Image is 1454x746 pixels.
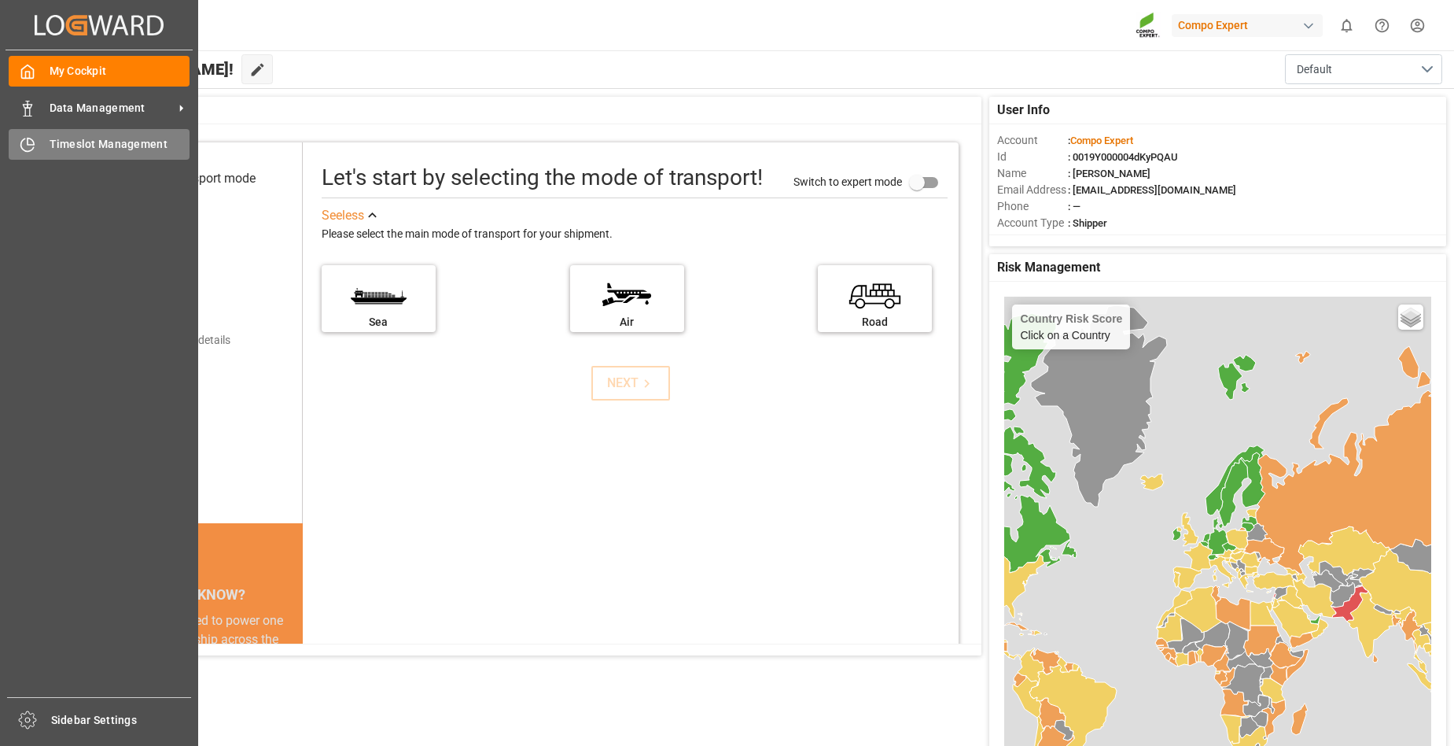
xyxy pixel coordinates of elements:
div: NEXT [607,374,655,393]
span: : Shipper [1068,217,1107,229]
a: My Cockpit [9,56,190,87]
button: NEXT [591,366,670,401]
a: Timeslot Management [9,129,190,160]
span: : 0019Y000004dKyPQAU [1068,151,1178,163]
div: Road [826,314,924,331]
h4: Country Risk Score [1020,312,1122,325]
div: Select transport mode [134,169,256,188]
button: show 0 new notifications [1329,8,1364,43]
span: Phone [997,198,1068,215]
span: Account [997,132,1068,149]
span: User Info [997,101,1050,120]
span: Id [997,149,1068,165]
span: Compo Expert [1070,135,1133,146]
span: : [1068,135,1133,146]
span: Default [1297,61,1332,78]
div: Compo Expert [1172,14,1323,37]
div: Air [578,314,676,331]
span: Risk Management [997,258,1100,277]
a: Layers [1398,305,1423,330]
span: : — [1068,201,1080,212]
span: : [PERSON_NAME] [1068,168,1150,179]
img: Screenshot%202023-09-29%20at%2010.02.21.png_1712312052.png [1136,12,1161,39]
div: Please select the main mode of transport for your shipment. [322,225,948,244]
div: See less [322,206,364,225]
button: Compo Expert [1172,10,1329,40]
div: Let's start by selecting the mode of transport! [322,161,763,194]
span: Data Management [50,100,174,116]
span: Sidebar Settings [51,712,192,729]
span: Account Type [997,215,1068,231]
button: Help Center [1364,8,1400,43]
span: Email Address [997,182,1068,198]
span: Name [997,165,1068,182]
span: : [EMAIL_ADDRESS][DOMAIN_NAME] [1068,184,1236,196]
div: Click on a Country [1020,312,1122,342]
div: Sea [329,314,428,331]
button: next slide / item [281,611,303,744]
span: Timeslot Management [50,136,190,153]
button: open menu [1285,54,1442,84]
span: My Cockpit [50,63,190,79]
span: Switch to expert mode [793,175,902,187]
